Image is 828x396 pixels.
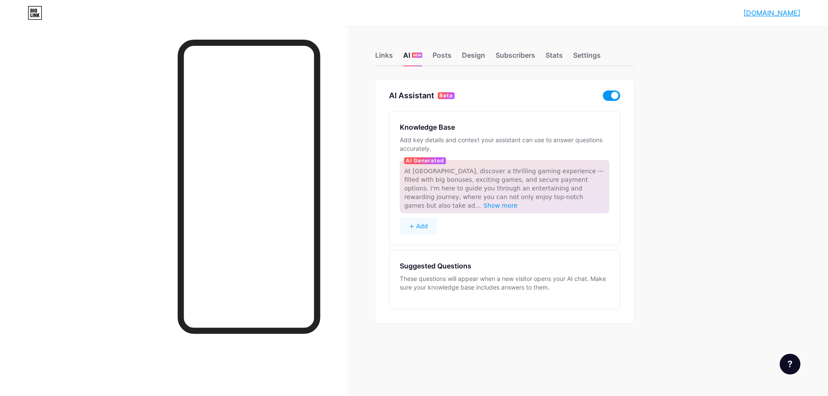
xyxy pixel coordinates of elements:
[573,50,601,65] div: Settings
[439,92,453,99] span: Beta
[433,50,452,65] div: Posts
[413,53,421,58] span: NEW
[389,90,434,101] div: AI Assistant
[403,50,422,65] div: AI
[400,261,471,271] div: Suggested Questions
[404,168,596,209] span: At [GEOGRAPHIC_DATA], discover a thrilling gaming experience filled with big bonuses, exciting ga...
[400,136,609,153] div: Add key details and context your assistant can use to answer questions accurately.
[483,202,517,209] span: Show more
[406,157,444,164] span: AI Generated
[462,50,485,65] div: Design
[496,50,535,65] div: Subscribers
[400,274,609,292] div: These questions will appear when a new visitor opens your AI chat. Make sure your knowledge base ...
[546,50,563,65] div: Stats
[743,8,800,18] a: [DOMAIN_NAME]
[400,218,437,235] button: + Add
[375,50,393,65] div: Links
[400,122,455,132] div: Knowledge Base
